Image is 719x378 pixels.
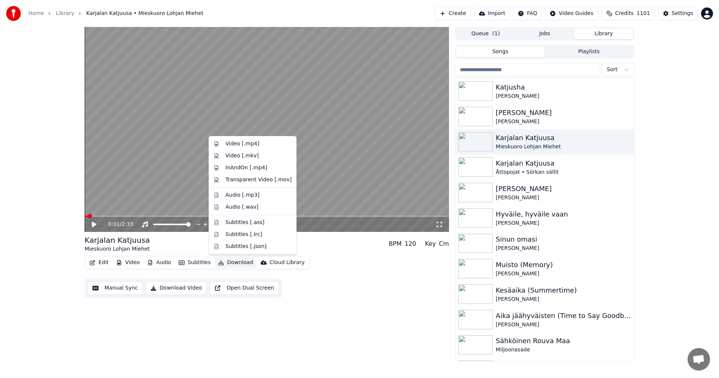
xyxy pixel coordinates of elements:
button: Settings [658,7,698,20]
div: [PERSON_NAME] [496,220,631,227]
div: Video [.mp4] [225,140,259,148]
div: Karjalan Katjuusa [496,158,631,169]
div: [PERSON_NAME] [496,108,631,118]
span: 1101 [637,10,650,17]
div: Sinun omasi [496,234,631,245]
div: [PERSON_NAME] [496,245,631,252]
div: Muisto (Memory) [496,260,631,270]
div: Subtitles [.json] [225,243,267,250]
a: Home [28,10,44,17]
div: Subtitles [.lrc] [225,231,262,238]
div: Cm [439,239,449,248]
button: Import [474,7,510,20]
div: Audio [.wav] [225,203,258,211]
div: Cloud Library [270,259,304,266]
div: Settings [672,10,693,17]
div: BPM [389,239,401,248]
button: Credits1101 [601,7,655,20]
div: 120 [405,239,416,248]
button: Subtitles [176,257,213,268]
button: Library [574,28,633,39]
div: Mieskuoro Lohjan Miehet [85,245,150,253]
div: [PERSON_NAME] [496,321,631,329]
button: Download Video [146,281,207,295]
div: Karjalan Katjuusa [85,235,150,245]
div: [PERSON_NAME] [496,118,631,126]
div: Miljoonasade [496,346,631,354]
span: Sort [607,66,618,73]
button: Open Dual Screen [210,281,279,295]
div: Subtitles [.ass] [225,219,264,226]
div: Transparent Video [.mov] [225,176,292,184]
nav: breadcrumb [28,10,203,17]
div: InAndOn [.mp4] [225,164,267,172]
button: Playlists [544,46,633,57]
div: Kesäaika (Summertime) [496,285,631,296]
div: [PERSON_NAME] [496,184,631,194]
button: Create [435,7,471,20]
div: Hyväile, hyväile vaan [496,209,631,220]
span: ( 1 ) [492,30,500,37]
button: Songs [456,46,545,57]
div: Aika jäähyväisten (Time to Say Goodbye) [496,311,631,321]
a: Library [56,10,74,17]
button: Manual Sync [88,281,143,295]
div: Video [.mkv] [225,152,259,160]
div: [PERSON_NAME] [496,296,631,303]
div: Karjalan Katjuusa [496,133,631,143]
button: Edit [87,257,112,268]
div: Mieskuoro Lohjan Miehet [496,143,631,151]
button: FAQ [513,7,542,20]
img: youka [6,6,21,21]
span: Karjalan Katjuusa • Mieskuoro Lohjan Miehet [86,10,203,17]
button: Video Guides [545,7,598,20]
button: Audio [144,257,174,268]
span: Credits [615,10,634,17]
div: [PERSON_NAME] [496,93,631,100]
div: Åttopojat • Sörkan sällit [496,169,631,176]
a: Avoin keskustelu [688,348,710,371]
div: [PERSON_NAME] [496,270,631,278]
div: [PERSON_NAME] [496,194,631,202]
div: / [108,221,126,228]
div: Katjusha [496,82,631,93]
button: Download [215,257,256,268]
div: Key [425,239,436,248]
span: 0:01 [108,221,120,228]
button: Queue [456,28,515,39]
button: Video [113,257,143,268]
div: Audio [.mp3] [225,191,260,199]
div: Sähköinen Rouva Maa [496,336,631,346]
button: Jobs [515,28,574,39]
span: 2:33 [122,221,133,228]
